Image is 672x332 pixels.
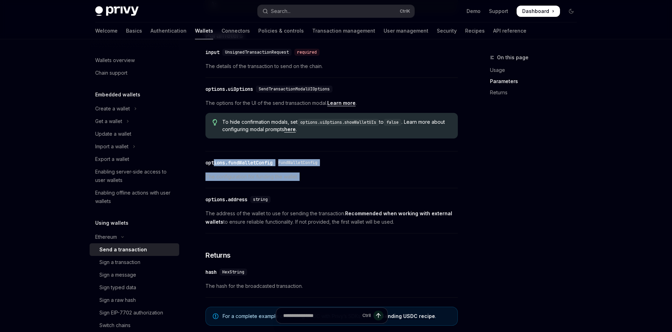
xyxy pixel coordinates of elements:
img: dark logo [95,6,139,16]
span: The address of the wallet to use for sending the transaction. to ensure reliable functionality. I... [205,209,458,226]
div: Export a wallet [95,155,129,163]
a: here [284,126,296,133]
a: API reference [493,22,526,39]
div: Sign a raw hash [99,296,136,304]
div: Update a wallet [95,130,131,138]
span: The details of the transaction to send on the chain. [205,62,458,70]
div: Sign EIP-7702 authorization [99,309,163,317]
a: Transaction management [312,22,375,39]
a: Wallets [195,22,213,39]
button: Toggle dark mode [566,6,577,17]
a: Update a wallet [90,128,179,140]
button: Toggle Ethereum section [90,231,179,243]
button: Send message [373,311,383,320]
a: Send a transaction [90,243,179,256]
a: Basics [126,22,142,39]
span: string [253,197,268,202]
a: Security [437,22,457,39]
div: Get a wallet [95,117,122,126]
code: false [384,119,401,126]
a: Policies & controls [258,22,304,39]
div: options.uiOptions [205,86,253,93]
a: Usage [490,65,582,76]
div: required [294,49,320,56]
div: Import a wallet [95,142,128,151]
div: options.address [205,196,247,203]
a: Demo [467,8,481,15]
span: Dashboard [522,8,549,15]
a: Welcome [95,22,118,39]
span: The configuration for funding the wallet. [205,172,458,181]
div: Enabling offline actions with user wallets [95,189,175,205]
span: FundWalletConfig [278,160,317,165]
svg: Tip [212,119,217,126]
a: Dashboard [517,6,560,17]
button: Toggle Create a wallet section [90,102,179,115]
a: Sign a raw hash [90,294,179,306]
button: Toggle Import a wallet section [90,140,179,153]
a: Support [489,8,508,15]
div: Chain support [95,69,127,77]
div: Send a transaction [99,245,147,254]
a: Enabling offline actions with user wallets [90,187,179,208]
code: options.uiOptions.showWalletUIs [297,119,379,126]
div: Switch chains [99,321,131,330]
span: SendTransactionModalUIOptions [259,86,330,92]
span: Ctrl K [400,8,410,14]
a: Returns [490,87,582,98]
a: Parameters [490,76,582,87]
a: Sign EIP-7702 authorization [90,306,179,319]
a: Wallets overview [90,54,179,67]
div: Search... [271,7,290,15]
a: Learn more [327,100,356,106]
input: Ask a question... [283,308,359,323]
div: options.fundWalletConfig [205,159,273,166]
span: Returns [205,250,231,260]
a: Authentication [150,22,187,39]
div: Ethereum [95,233,117,241]
a: User management [384,22,428,39]
a: Sign typed data [90,281,179,294]
div: Sign a transaction [99,258,140,266]
a: Sign a message [90,269,179,281]
div: Wallets overview [95,56,135,65]
a: Connectors [222,22,250,39]
span: To hide confirmation modals, set to . Learn more about configuring modal prompts . [222,118,451,133]
a: Enabling server-side access to user wallets [90,165,179,187]
a: Chain support [90,67,179,79]
div: Sign a message [99,271,136,279]
button: Toggle Get a wallet section [90,115,179,128]
h5: Using wallets [95,219,128,227]
a: Sign a transaction [90,256,179,269]
span: The options for the UI of the send transaction modal. . [205,99,458,107]
span: The hash for the broadcasted transaction. [205,282,458,290]
a: Switch chains [90,319,179,332]
div: input [205,49,219,56]
span: HexString [222,269,244,275]
button: Open search [258,5,414,18]
h5: Embedded wallets [95,90,140,99]
span: UnsignedTransactionRequest [225,49,289,55]
div: Enabling server-side access to user wallets [95,168,175,184]
span: On this page [497,53,528,62]
a: Export a wallet [90,153,179,165]
div: Sign typed data [99,283,136,292]
a: Recipes [465,22,485,39]
div: Create a wallet [95,104,130,113]
div: hash [205,269,217,276]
